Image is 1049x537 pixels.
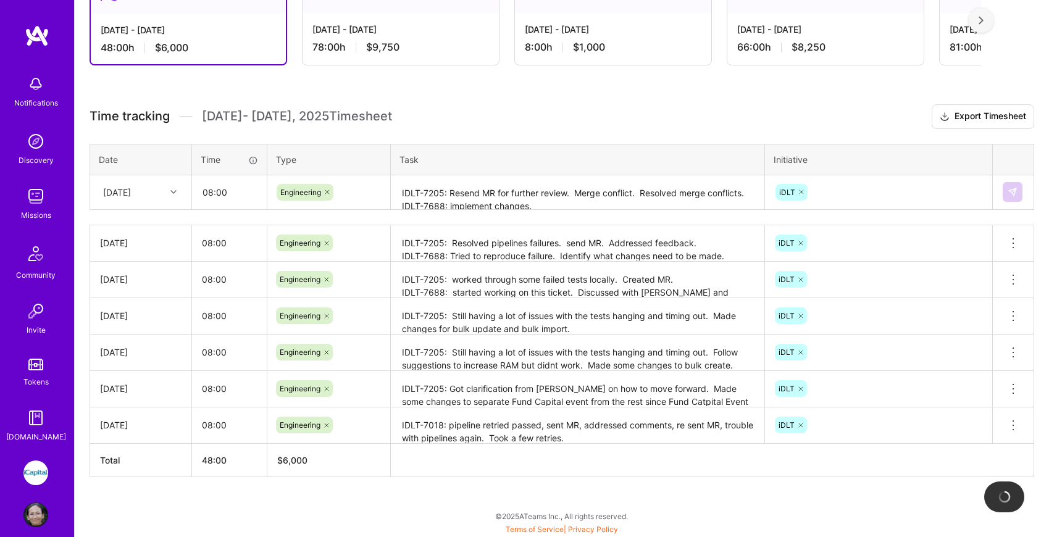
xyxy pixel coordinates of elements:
[100,309,182,322] div: [DATE]
[779,238,795,248] span: iDLT
[6,430,66,443] div: [DOMAIN_NAME]
[391,144,765,175] th: Task
[23,299,48,323] img: Invite
[27,323,46,336] div: Invite
[101,23,276,36] div: [DATE] - [DATE]
[155,41,188,54] span: $6,000
[392,177,763,209] textarea: IDLT-7205: Resend MR for further review. Merge conflict. Resolved merge conflicts. IDLT-7688: imp...
[14,96,58,109] div: Notifications
[774,153,984,166] div: Initiative
[280,384,320,393] span: Engineering
[779,420,795,430] span: iDLT
[737,41,914,54] div: 66:00 h
[192,227,267,259] input: HH:MM
[392,336,763,370] textarea: IDLT-7205: Still having a lot of issues with the tests hanging and timing out. Follow suggestions...
[74,501,1049,531] div: © 2025 ATeams Inc., All rights reserved.
[192,336,267,368] input: HH:MM
[23,72,48,96] img: bell
[192,263,267,296] input: HH:MM
[392,263,763,297] textarea: IDLT-7205: worked through some failed tests locally. Created MR. IDLT-7688: started working on th...
[23,184,48,209] img: teamwork
[23,375,49,388] div: Tokens
[101,41,276,54] div: 48:00 h
[998,491,1011,503] img: loading
[100,273,182,286] div: [DATE]
[23,502,48,527] img: User Avatar
[23,406,48,430] img: guide book
[16,268,56,281] div: Community
[20,460,51,485] a: iCapital: Build and maintain RESTful API
[312,23,489,36] div: [DATE] - [DATE]
[192,372,267,405] input: HH:MM
[525,23,701,36] div: [DATE] - [DATE]
[19,154,54,167] div: Discovery
[779,311,795,320] span: iDLT
[525,41,701,54] div: 8:00 h
[201,153,258,166] div: Time
[1008,187,1018,197] img: Submit
[202,109,392,124] span: [DATE] - [DATE] , 2025 Timesheet
[100,382,182,395] div: [DATE]
[932,104,1034,129] button: Export Timesheet
[779,275,795,284] span: iDLT
[25,25,49,47] img: logo
[940,110,950,123] i: icon Download
[90,443,192,477] th: Total
[280,348,320,357] span: Engineering
[193,176,266,209] input: HH:MM
[392,372,763,406] textarea: IDLT-7205: Got clarification from [PERSON_NAME] on how to move forward. Made some changes to sepa...
[312,41,489,54] div: 78:00 h
[392,299,763,333] textarea: IDLT-7205: Still having a lot of issues with the tests hanging and timing out. Made changes for b...
[280,238,320,248] span: Engineering
[267,144,391,175] th: Type
[280,275,320,284] span: Engineering
[366,41,399,54] span: $9,750
[90,109,170,124] span: Time tracking
[779,348,795,357] span: iDLT
[1003,182,1024,202] div: null
[192,299,267,332] input: HH:MM
[506,525,618,534] span: |
[573,41,605,54] span: $1,000
[979,16,984,25] img: right
[737,23,914,36] div: [DATE] - [DATE]
[100,418,182,431] div: [DATE]
[170,189,177,195] i: icon Chevron
[192,409,267,441] input: HH:MM
[21,209,51,222] div: Missions
[392,227,763,260] textarea: IDLT-7205: Resolved pipelines failures. send MR. Addressed feedback. IDLT-7688: Tried to reproduc...
[192,443,267,477] th: 48:00
[20,502,51,527] a: User Avatar
[280,188,321,197] span: Engineering
[568,525,618,534] a: Privacy Policy
[392,409,763,443] textarea: IDLT-7018: pipeline retried passed, sent MR, addressed comments, re sent MR, trouble with pipelin...
[506,525,564,534] a: Terms of Service
[100,346,182,359] div: [DATE]
[23,129,48,154] img: discovery
[100,236,182,249] div: [DATE]
[23,460,48,485] img: iCapital: Build and maintain RESTful API
[90,144,192,175] th: Date
[779,188,795,197] span: iDLT
[779,384,795,393] span: iDLT
[28,359,43,370] img: tokens
[21,239,51,268] img: Community
[280,311,320,320] span: Engineering
[103,186,131,199] div: [DATE]
[792,41,825,54] span: $8,250
[280,420,320,430] span: Engineering
[277,455,307,465] span: $ 6,000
